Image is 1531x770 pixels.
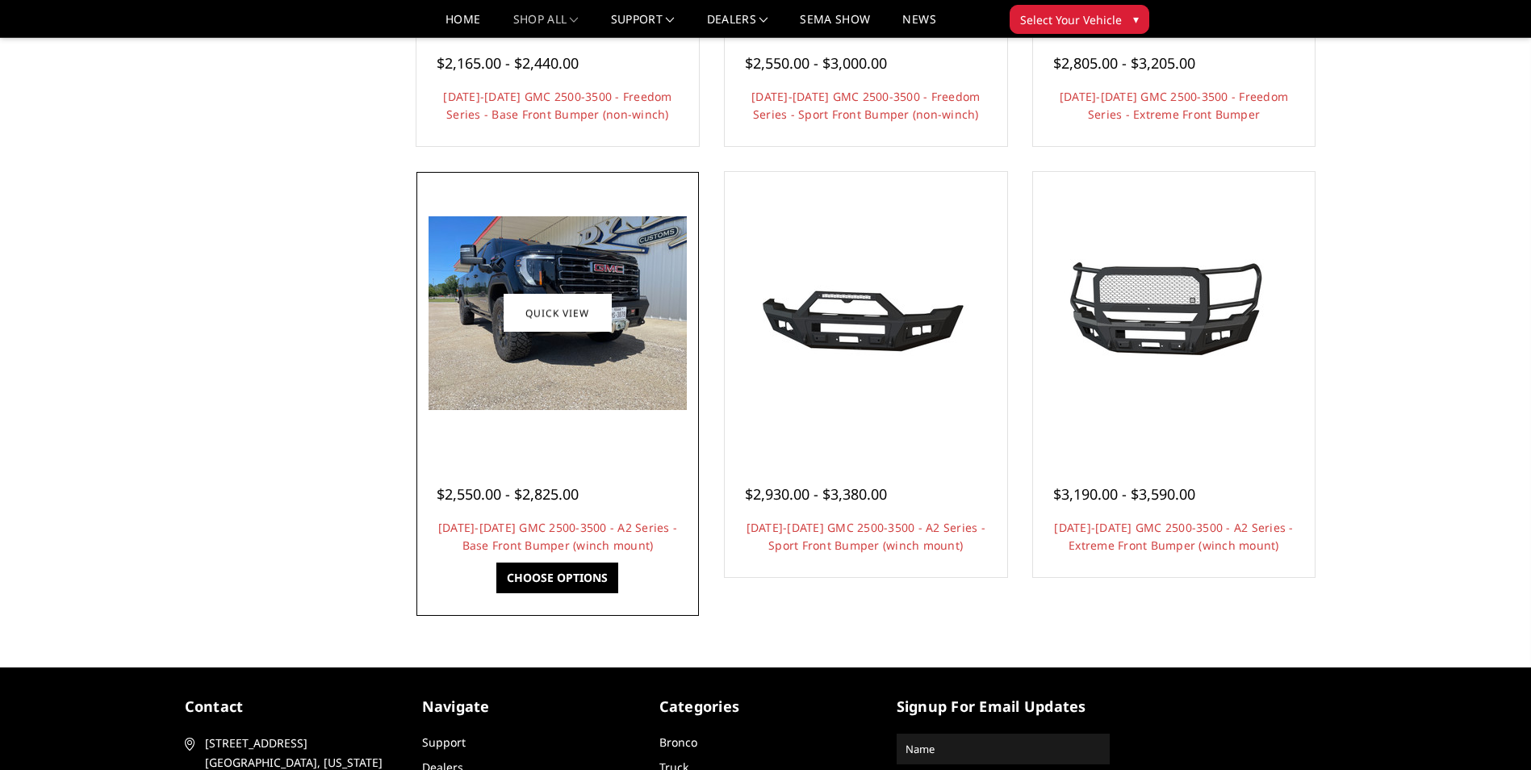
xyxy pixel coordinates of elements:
[659,696,872,718] h5: Categories
[902,14,935,37] a: News
[1010,5,1149,34] button: Select Your Vehicle
[747,520,985,553] a: [DATE]-[DATE] GMC 2500-3500 - A2 Series - Sport Front Bumper (winch mount)
[445,14,480,37] a: Home
[496,563,618,593] a: Choose Options
[443,89,671,122] a: [DATE]-[DATE] GMC 2500-3500 - Freedom Series - Base Front Bumper (non-winch)
[659,734,697,750] a: Bronco
[422,696,635,718] h5: Navigate
[1133,10,1139,27] span: ▾
[422,734,466,750] a: Support
[437,484,579,504] span: $2,550.00 - $2,825.00
[745,484,887,504] span: $2,930.00 - $3,380.00
[1054,520,1293,553] a: [DATE]-[DATE] GMC 2500-3500 - A2 Series - Extreme Front Bumper (winch mount)
[1020,11,1122,28] span: Select Your Vehicle
[420,176,695,450] a: 2024-2025 GMC 2500-3500 - A2 Series - Base Front Bumper (winch mount) 2024-2025 GMC 2500-3500 - A...
[897,696,1110,718] h5: signup for email updates
[429,216,687,410] img: 2024-2025 GMC 2500-3500 - A2 Series - Base Front Bumper (winch mount)
[611,14,675,37] a: Support
[513,14,579,37] a: shop all
[1060,89,1288,122] a: [DATE]-[DATE] GMC 2500-3500 - Freedom Series - Extreme Front Bumper
[707,14,768,37] a: Dealers
[437,53,579,73] span: $2,165.00 - $2,440.00
[1037,176,1311,450] a: 2024-2025 GMC 2500-3500 - A2 Series - Extreme Front Bumper (winch mount) 2024-2025 GMC 2500-3500 ...
[1053,53,1195,73] span: $2,805.00 - $3,205.00
[1053,484,1195,504] span: $3,190.00 - $3,590.00
[800,14,870,37] a: SEMA Show
[751,89,980,122] a: [DATE]-[DATE] GMC 2500-3500 - Freedom Series - Sport Front Bumper (non-winch)
[504,295,612,333] a: Quick view
[185,696,398,718] h5: contact
[899,736,1107,762] input: Name
[729,176,1003,450] a: 2024-2025 GMC 2500-3500 - A2 Series - Sport Front Bumper (winch mount) 2024-2025 GMC 2500-3500 - ...
[745,53,887,73] span: $2,550.00 - $3,000.00
[438,520,677,553] a: [DATE]-[DATE] GMC 2500-3500 - A2 Series - Base Front Bumper (winch mount)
